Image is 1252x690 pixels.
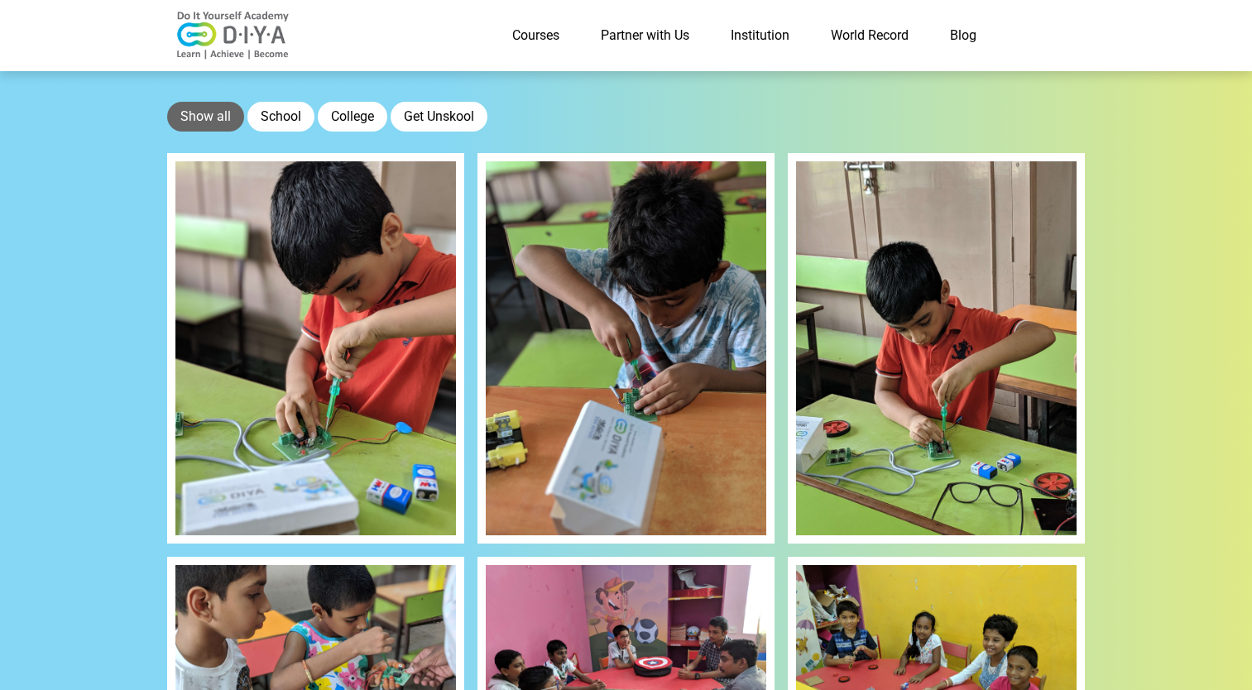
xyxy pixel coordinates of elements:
button: School [247,102,314,132]
a: Partner with Us [580,19,710,52]
a: Courses [492,19,580,52]
a: Institution [710,19,810,52]
button: Show all [167,102,244,132]
a: Blog [929,19,997,52]
img: logo-v2.png [167,11,300,60]
button: Get Unskool [391,102,487,132]
a: Contact Us [997,19,1086,52]
button: College [318,102,387,132]
a: World Record [810,19,929,52]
